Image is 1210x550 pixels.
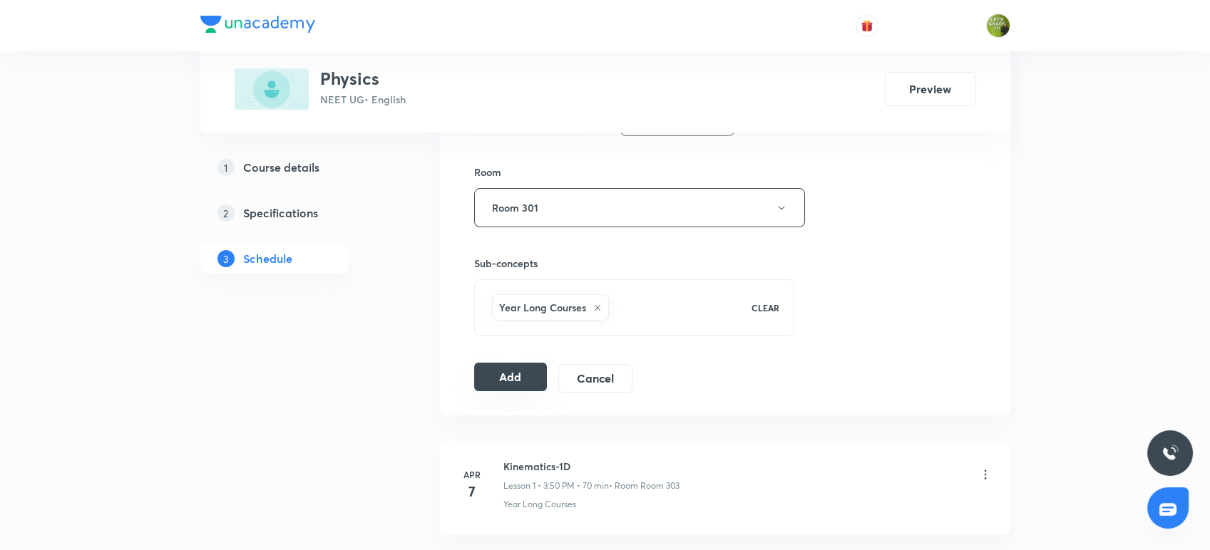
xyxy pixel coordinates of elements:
[243,250,292,267] h5: Schedule
[861,19,873,32] img: avatar
[200,16,315,33] img: Company Logo
[474,188,805,227] button: Room 301
[609,479,680,492] p: • Room Room 303
[474,165,501,180] h6: Room
[320,92,406,107] p: NEET UG • English
[217,250,235,267] p: 3
[200,199,394,227] a: 2Specifications
[458,468,486,481] h6: Apr
[243,159,319,176] h5: Course details
[243,204,318,222] h5: Specifications
[474,256,795,271] h6: Sub-concepts
[856,14,878,37] button: avatar
[986,14,1010,38] img: Gaurav Uppal
[1162,445,1179,462] img: ttu
[503,459,680,474] h6: Kinematics-1D
[503,498,576,511] p: Year Long Courses
[217,159,235,176] p: 1
[752,301,779,314] p: CLEAR
[235,68,309,110] img: 42EA2E1F-1989-4226-9263-2848BA152552_plus.png
[474,363,548,391] button: Add
[458,481,486,502] h4: 7
[558,364,632,393] button: Cancel
[503,479,609,492] p: Lesson 1 • 3:50 PM • 70 min
[217,204,235,222] p: 2
[200,153,394,182] a: 1Course details
[200,16,315,36] a: Company Logo
[885,72,976,106] button: Preview
[499,300,586,315] h6: Year Long Courses
[320,68,406,89] h3: Physics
